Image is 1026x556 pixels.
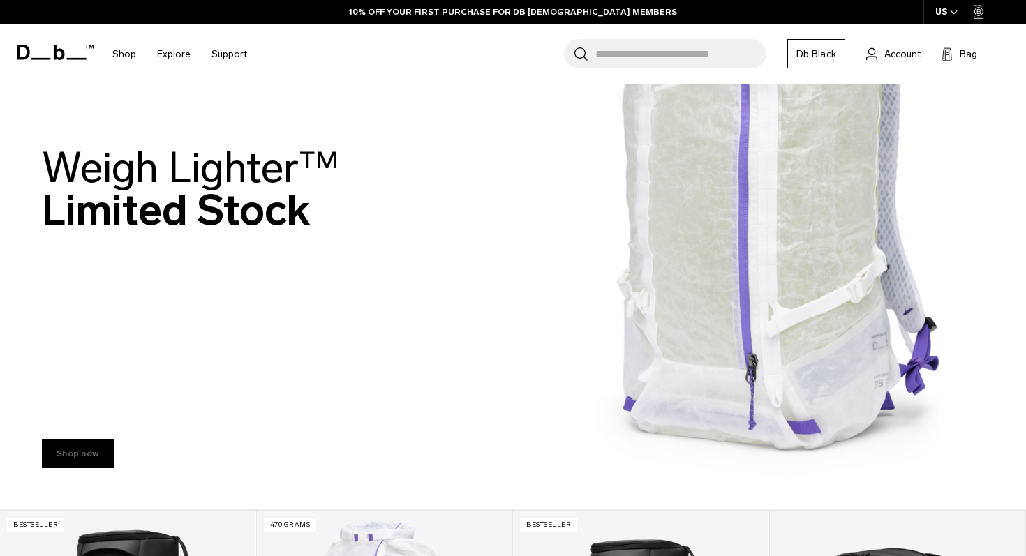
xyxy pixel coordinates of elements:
[520,518,577,532] p: Bestseller
[787,39,845,68] a: Db Black
[42,439,114,468] a: Shop now
[264,518,317,532] p: 470 grams
[7,518,64,532] p: Bestseller
[942,45,977,62] button: Bag
[42,142,339,193] span: Weigh Lighter™
[102,24,258,84] nav: Main Navigation
[112,29,136,79] a: Shop
[960,47,977,61] span: Bag
[211,29,247,79] a: Support
[884,47,921,61] span: Account
[157,29,191,79] a: Explore
[349,6,677,18] a: 10% OFF YOUR FIRST PURCHASE FOR DB [DEMOGRAPHIC_DATA] MEMBERS
[866,45,921,62] a: Account
[42,146,339,232] h2: Limited Stock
